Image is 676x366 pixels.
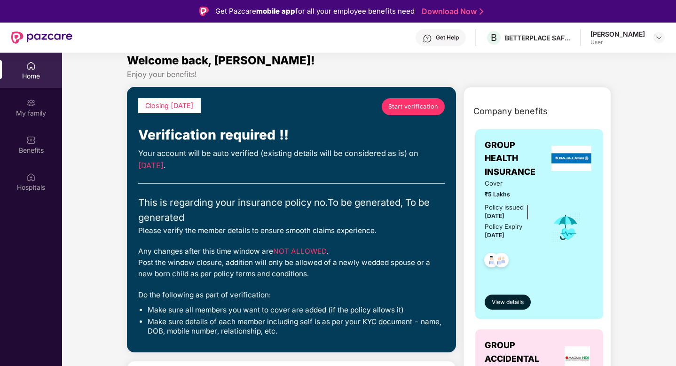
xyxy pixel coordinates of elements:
[422,7,480,16] a: Download Now
[590,39,645,46] div: User
[199,7,209,16] img: Logo
[382,98,445,115] a: Start verification
[485,222,522,232] div: Policy Expiry
[590,30,645,39] div: [PERSON_NAME]
[655,34,663,41] img: svg+xml;base64,PHN2ZyBpZD0iRHJvcGRvd24tMzJ4MzIiIHhtbG5zPSJodHRwOi8vd3d3LnczLm9yZy8yMDAwL3N2ZyIgd2...
[491,32,497,43] span: B
[273,247,327,256] span: NOT ALLOWED
[485,179,538,188] span: Cover
[485,212,504,219] span: [DATE]
[505,33,571,42] div: BETTERPLACE SAFETY SOLUTIONS PRIVATE LIMITED
[479,7,483,16] img: Stroke
[485,295,531,310] button: View details
[138,225,445,236] div: Please verify the member details to ensure smooth claims experience.
[485,202,524,212] div: Policy issued
[480,250,503,273] img: svg+xml;base64,PHN2ZyB4bWxucz0iaHR0cDovL3d3dy53My5vcmcvMjAwMC9zdmciIHdpZHRoPSI0OC45NDMiIGhlaWdodD...
[26,135,36,145] img: svg+xml;base64,PHN2ZyBpZD0iQmVuZWZpdHMiIHhtbG5zPSJodHRwOi8vd3d3LnczLm9yZy8yMDAwL3N2ZyIgd2lkdGg9Ij...
[485,232,504,239] span: [DATE]
[138,289,445,301] div: Do the following as part of verification:
[485,190,538,199] span: ₹5 Lakhs
[26,61,36,70] img: svg+xml;base64,PHN2ZyBpZD0iSG9tZSIgeG1sbnM9Imh0dHA6Ly93d3cudzMub3JnLzIwMDAvc3ZnIiB3aWR0aD0iMjAiIG...
[127,54,315,67] span: Welcome back, [PERSON_NAME]!
[148,305,445,315] li: Make sure all members you want to cover are added (if the policy allows it)
[485,139,549,179] span: GROUP HEALTH INSURANCE
[423,34,432,43] img: svg+xml;base64,PHN2ZyBpZD0iSGVscC0zMngzMiIgeG1sbnM9Imh0dHA6Ly93d3cudzMub3JnLzIwMDAvc3ZnIiB3aWR0aD...
[26,98,36,108] img: svg+xml;base64,PHN2ZyB3aWR0aD0iMjAiIGhlaWdodD0iMjAiIHZpZXdCb3g9IjAgMCAyMCAyMCIgZmlsbD0ibm9uZSIgeG...
[388,102,438,111] span: Start verification
[145,101,194,109] span: Closing [DATE]
[138,125,445,145] div: Verification required !!
[473,105,548,118] span: Company benefits
[256,7,295,16] strong: mobile app
[492,298,524,307] span: View details
[550,212,581,243] img: icon
[551,146,592,171] img: insurerLogo
[138,195,445,225] div: This is regarding your insurance policy no. To be generated, To be generated
[138,246,445,280] div: Any changes after this time window are . Post the window closure, addition will only be allowed o...
[138,161,164,170] span: [DATE]
[138,148,445,171] div: Your account will be auto verified (existing details will be considered as is) on .
[148,317,445,336] li: Make sure details of each member including self is as per your KYC document - name, DOB, mobile n...
[436,34,459,41] div: Get Help
[11,31,72,44] img: New Pazcare Logo
[490,250,513,273] img: svg+xml;base64,PHN2ZyB4bWxucz0iaHR0cDovL3d3dy53My5vcmcvMjAwMC9zdmciIHdpZHRoPSI0OC45NDMiIGhlaWdodD...
[215,6,415,17] div: Get Pazcare for all your employee benefits need
[127,70,612,79] div: Enjoy your benefits!
[26,172,36,182] img: svg+xml;base64,PHN2ZyBpZD0iSG9zcGl0YWxzIiB4bWxucz0iaHR0cDovL3d3dy53My5vcmcvMjAwMC9zdmciIHdpZHRoPS...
